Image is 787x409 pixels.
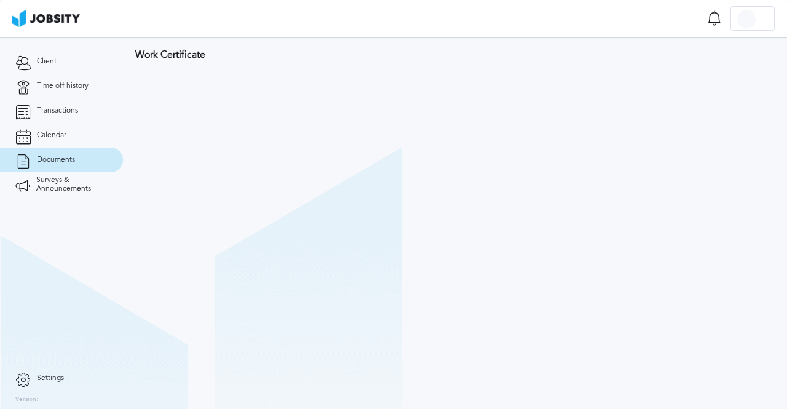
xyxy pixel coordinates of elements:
span: Client [37,57,57,66]
span: Surveys & Announcements [36,176,108,193]
h3: Work Certificate [135,49,775,60]
span: Calendar [37,131,66,140]
span: Transactions [37,106,78,115]
span: Documents [37,156,75,164]
label: Version: [15,396,38,403]
span: Settings [37,374,64,383]
img: ab4bad089aa723f57921c736e9817d99.png [12,10,80,27]
span: Time off history [37,82,89,90]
